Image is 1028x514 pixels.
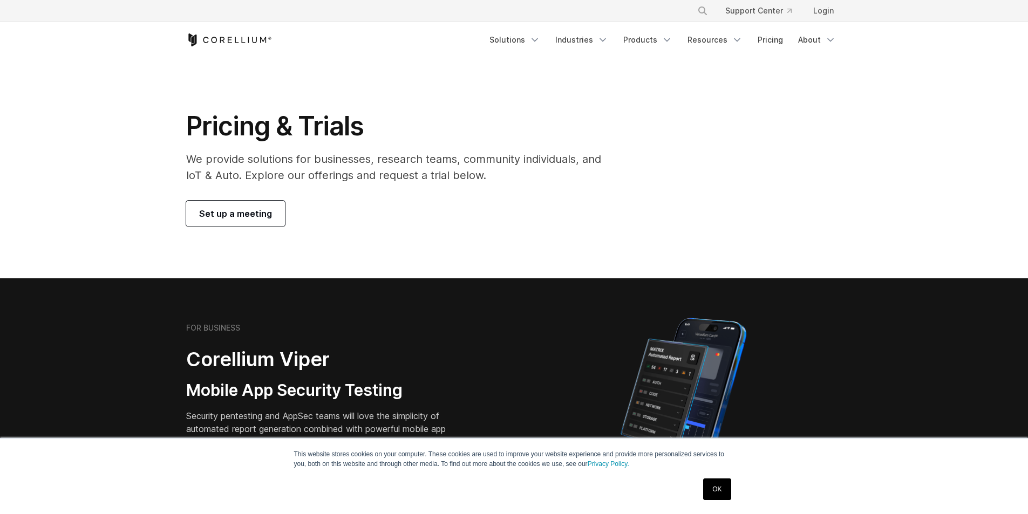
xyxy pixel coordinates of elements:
a: Industries [549,30,615,50]
button: Search [693,1,712,20]
a: Login [805,1,842,20]
div: Navigation Menu [483,30,842,50]
p: We provide solutions for businesses, research teams, community individuals, and IoT & Auto. Explo... [186,151,616,183]
a: OK [703,478,731,500]
a: Solutions [483,30,547,50]
span: Set up a meeting [199,207,272,220]
a: About [792,30,842,50]
a: Pricing [751,30,789,50]
a: Products [617,30,679,50]
img: Corellium MATRIX automated report on iPhone showing app vulnerability test results across securit... [602,313,765,502]
div: Navigation Menu [684,1,842,20]
h6: FOR BUSINESS [186,323,240,333]
h3: Mobile App Security Testing [186,380,462,401]
h2: Corellium Viper [186,347,462,372]
p: This website stores cookies on your computer. These cookies are used to improve your website expe... [294,449,734,469]
a: Set up a meeting [186,201,285,227]
a: Privacy Policy. [588,460,629,468]
h1: Pricing & Trials [186,110,616,142]
a: Resources [681,30,749,50]
p: Security pentesting and AppSec teams will love the simplicity of automated report generation comb... [186,409,462,448]
a: Corellium Home [186,33,272,46]
a: Support Center [717,1,800,20]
